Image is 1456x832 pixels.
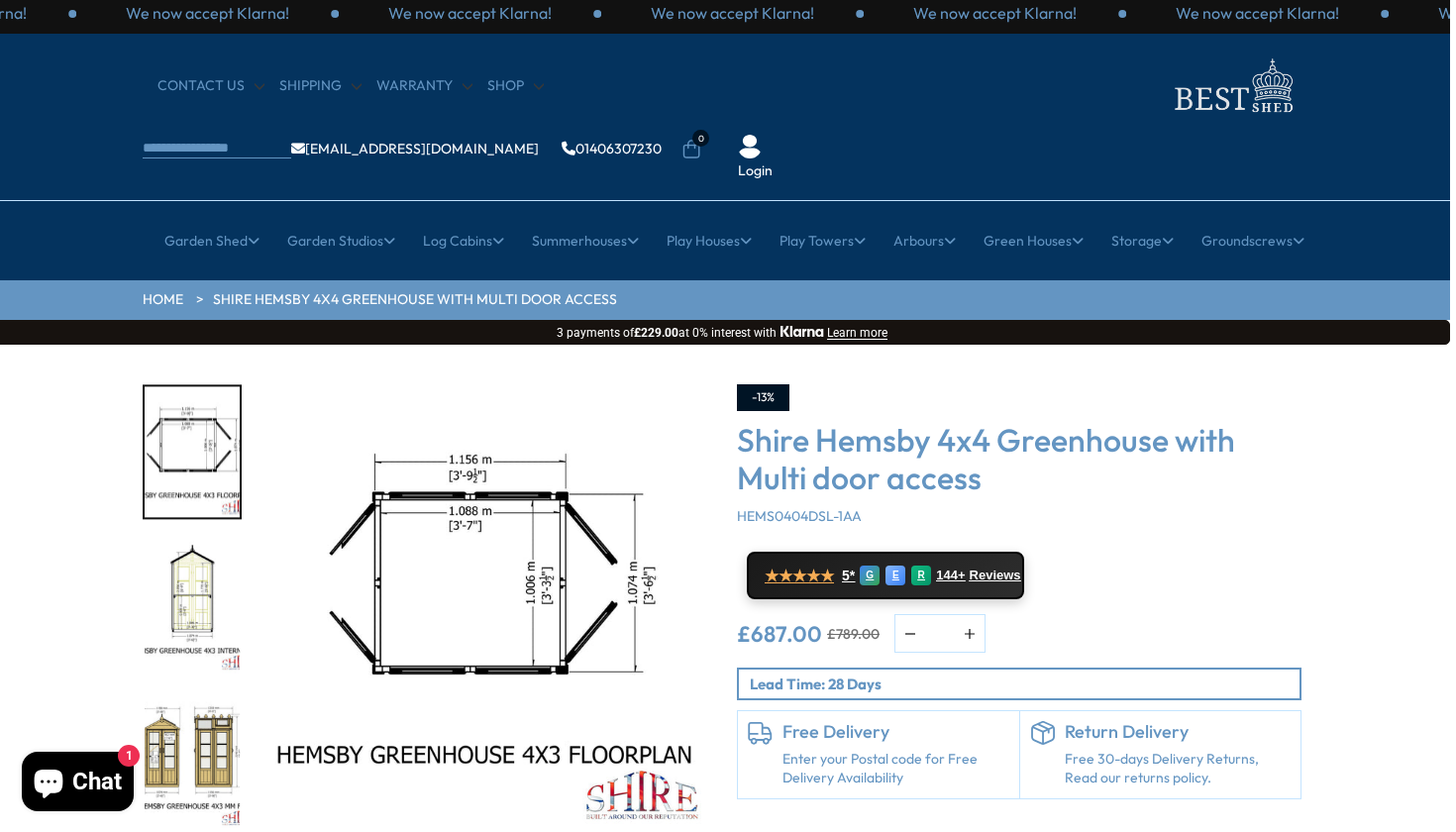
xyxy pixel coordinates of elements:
a: Shop [487,76,544,96]
a: Summerhouses [532,216,639,265]
a: ★★★★★ 5* G E R 144+ Reviews [747,552,1024,599]
a: Storage [1111,216,1174,265]
img: HemsbyGreenhouse4x3INTERNALS_fdb894ab-08d3-458c-ab2b-52df13ff3529_200x200.jpg [145,542,240,674]
del: £789.00 [827,627,880,641]
a: Garden Shed [164,216,260,265]
div: 2 / 3 [339,2,601,24]
a: Shire Hemsby 4x4 Greenhouse with Multi door access [213,290,617,310]
a: Garden Studios [287,216,395,265]
h6: Free Delivery [782,721,1009,743]
span: ★★★★★ [765,567,834,585]
span: HEMS0404DSL-1AA [737,507,862,525]
div: E [885,566,905,585]
a: HOME [143,290,183,310]
div: 1 / 3 [864,2,1126,24]
a: Login [738,161,773,181]
div: -13% [737,384,789,411]
ins: £687.00 [737,623,822,645]
div: 3 / 3 [601,2,864,24]
p: Lead Time: 28 Days [750,674,1300,694]
a: Play Towers [780,216,866,265]
p: We now accept Klarna! [651,2,814,24]
a: Play Houses [667,216,752,265]
a: Green Houses [984,216,1084,265]
img: logo [1163,53,1301,118]
a: 01406307230 [562,142,662,156]
a: Shipping [279,76,362,96]
img: Shire Hemsby 4x4 Greenhouse with Multi door access - Best Shed [261,384,707,830]
p: We now accept Klarna! [913,2,1077,24]
img: HemsbyGreenhouse4x3MMFT_47686ca6-076f-4b17-b877-79f0a1ad28dc_200x200.jpg [145,696,240,828]
p: We now accept Klarna! [1176,2,1339,24]
span: 0 [692,130,709,147]
a: Log Cabins [423,216,504,265]
p: We now accept Klarna! [126,2,289,24]
img: HemsbyGreenhouse4x3FLOORPLAN_935d8d5c-db31-4b68-a940-79abb0d4a7ab_200x200.jpg [145,386,240,518]
a: Groundscrews [1201,216,1304,265]
div: 6 / 7 [143,540,242,676]
div: R [911,566,931,585]
img: User Icon [738,135,762,158]
span: Reviews [970,568,1021,583]
div: 2 / 3 [1126,2,1389,24]
span: 144+ [936,568,965,583]
h3: Shire Hemsby 4x4 Greenhouse with Multi door access [737,421,1301,497]
a: CONTACT US [157,76,264,96]
div: 7 / 7 [143,694,242,830]
a: Enter your Postal code for Free Delivery Availability [782,750,1009,788]
p: Free 30-days Delivery Returns, Read our returns policy. [1065,750,1292,788]
a: Warranty [376,76,472,96]
div: 1 / 3 [76,2,339,24]
div: 5 / 7 [143,384,242,520]
div: G [860,566,880,585]
a: Arbours [893,216,956,265]
a: [EMAIL_ADDRESS][DOMAIN_NAME] [291,142,539,156]
h6: Return Delivery [1065,721,1292,743]
a: 0 [681,140,701,159]
p: We now accept Klarna! [388,2,552,24]
inbox-online-store-chat: Shopify online store chat [16,752,140,816]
